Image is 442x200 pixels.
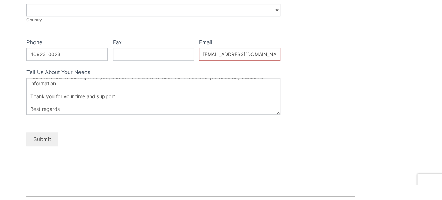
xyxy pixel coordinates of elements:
label: Tell Us About Your Needs [26,68,280,78]
button: Submit [26,132,58,146]
label: Phone [26,38,108,48]
label: Fax [113,38,194,48]
label: Email [199,38,280,48]
div: Country [26,16,280,24]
